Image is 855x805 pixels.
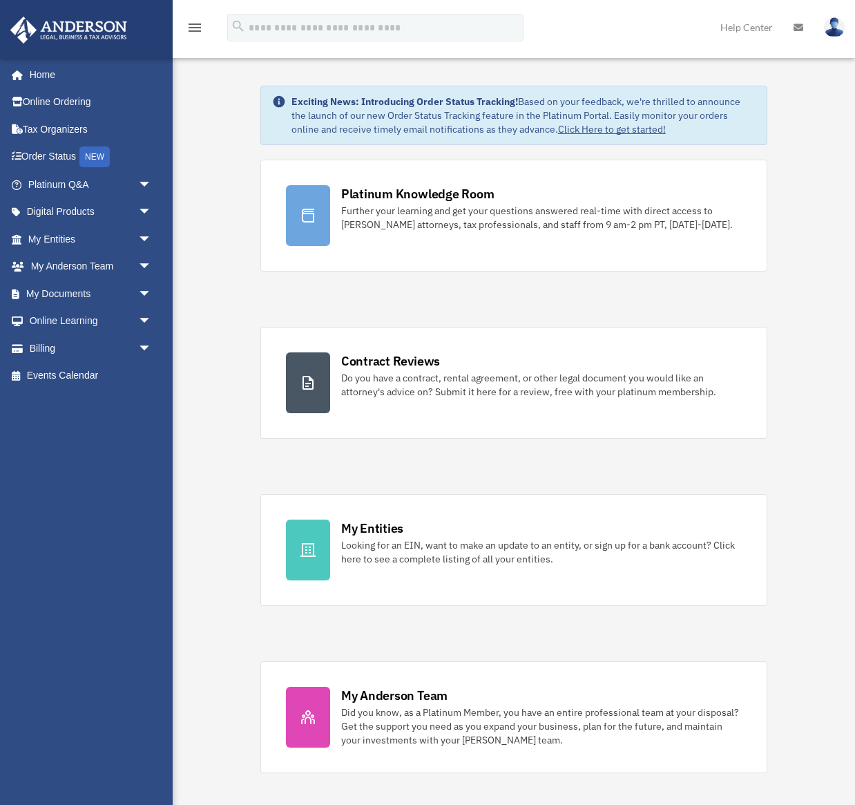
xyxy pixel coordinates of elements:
a: Tax Organizers [10,115,173,143]
a: Billingarrow_drop_down [10,334,173,362]
a: Online Ordering [10,88,173,116]
div: My Entities [341,520,403,537]
div: Contract Reviews [341,352,440,370]
span: arrow_drop_down [138,171,166,199]
a: Online Learningarrow_drop_down [10,307,173,335]
a: My Entitiesarrow_drop_down [10,225,173,253]
a: Digital Productsarrow_drop_down [10,198,173,226]
a: Events Calendar [10,362,173,390]
span: arrow_drop_down [138,334,166,363]
div: Based on your feedback, we're thrilled to announce the launch of our new Order Status Tracking fe... [291,95,756,136]
a: menu [186,24,203,36]
div: Did you know, as a Platinum Member, you have an entire professional team at your disposal? Get th... [341,705,742,747]
i: menu [186,19,203,36]
div: My Anderson Team [341,687,448,704]
span: arrow_drop_down [138,280,166,308]
div: NEW [79,146,110,167]
a: Platinum Q&Aarrow_drop_down [10,171,173,198]
a: Contract Reviews Do you have a contract, rental agreement, or other legal document you would like... [260,327,767,439]
strong: Exciting News: Introducing Order Status Tracking! [291,95,518,108]
span: arrow_drop_down [138,225,166,254]
a: Platinum Knowledge Room Further your learning and get your questions answered real-time with dire... [260,160,767,272]
div: Do you have a contract, rental agreement, or other legal document you would like an attorney's ad... [341,371,742,399]
span: arrow_drop_down [138,198,166,227]
a: My Anderson Teamarrow_drop_down [10,253,173,281]
span: arrow_drop_down [138,307,166,336]
img: User Pic [824,17,845,37]
div: Platinum Knowledge Room [341,185,494,202]
a: Home [10,61,166,88]
a: Click Here to get started! [558,123,666,135]
img: Anderson Advisors Platinum Portal [6,17,131,44]
a: Order StatusNEW [10,143,173,171]
i: search [231,19,246,34]
div: Further your learning and get your questions answered real-time with direct access to [PERSON_NAM... [341,204,742,231]
a: My Anderson Team Did you know, as a Platinum Member, you have an entire professional team at your... [260,661,767,773]
div: Looking for an EIN, want to make an update to an entity, or sign up for a bank account? Click her... [341,538,742,566]
span: arrow_drop_down [138,253,166,281]
a: My Documentsarrow_drop_down [10,280,173,307]
a: My Entities Looking for an EIN, want to make an update to an entity, or sign up for a bank accoun... [260,494,767,606]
